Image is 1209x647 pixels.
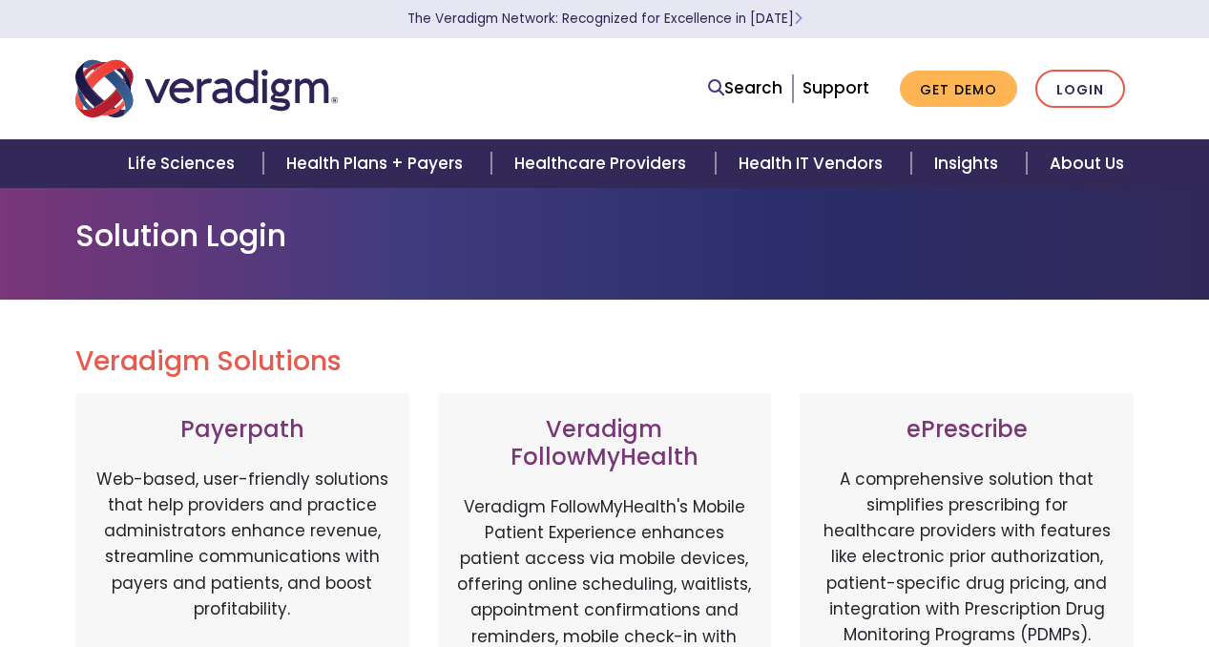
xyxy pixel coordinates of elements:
a: About Us [1027,139,1147,188]
h3: Payerpath [94,416,390,444]
a: Get Demo [900,71,1017,108]
a: Health Plans + Payers [263,139,491,188]
a: Insights [911,139,1027,188]
a: Healthcare Providers [491,139,715,188]
img: Veradigm logo [75,57,338,120]
a: Search [708,75,782,101]
h1: Solution Login [75,218,1135,254]
h2: Veradigm Solutions [75,345,1135,378]
a: Life Sciences [105,139,263,188]
a: The Veradigm Network: Recognized for Excellence in [DATE]Learn More [407,10,803,28]
a: Support [803,76,869,99]
h3: Veradigm FollowMyHealth [457,416,753,471]
a: Health IT Vendors [716,139,911,188]
a: Login [1035,70,1125,109]
span: Learn More [794,10,803,28]
h3: ePrescribe [819,416,1115,444]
